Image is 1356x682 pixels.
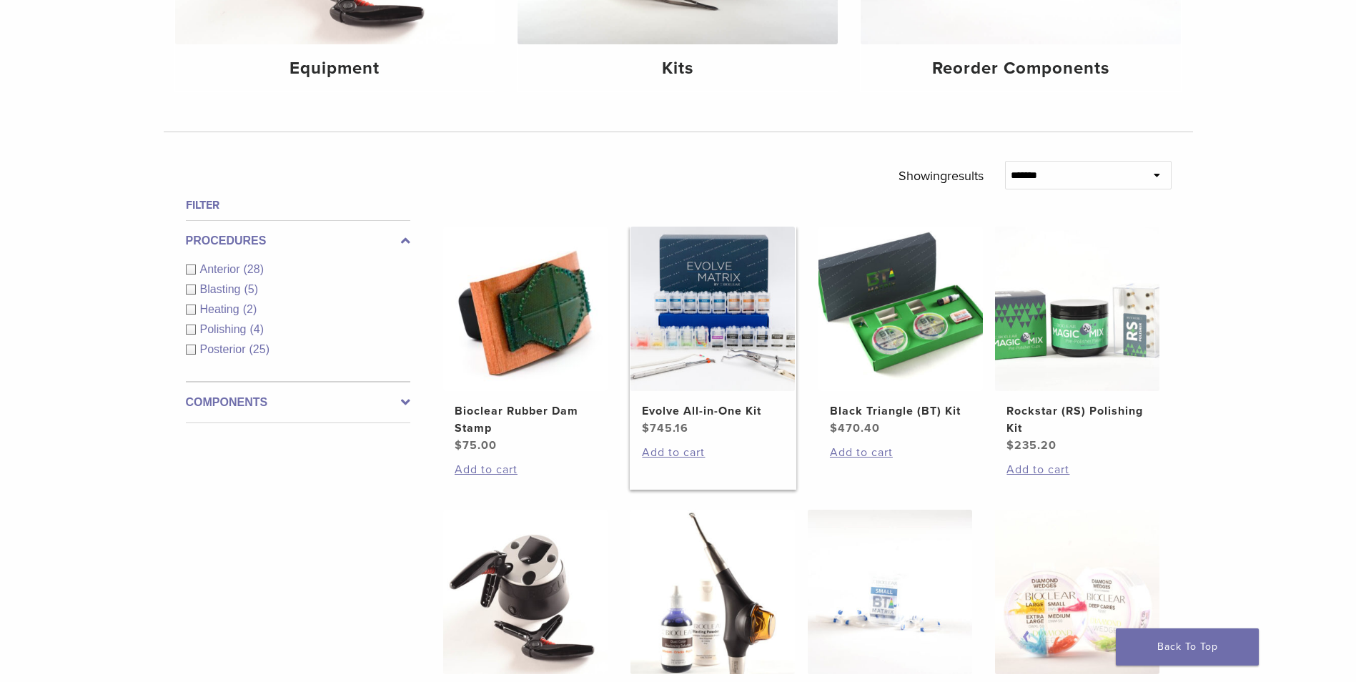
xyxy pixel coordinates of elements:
[899,161,984,191] p: Showing results
[1006,438,1014,453] span: $
[642,421,650,435] span: $
[995,510,1159,674] img: Diamond Wedge Kits
[630,510,795,674] img: Blaster Kit
[200,283,244,295] span: Blasting
[200,323,250,335] span: Polishing
[186,232,410,249] label: Procedures
[200,303,243,315] span: Heating
[630,227,796,437] a: Evolve All-in-One KitEvolve All-in-One Kit $745.16
[244,263,264,275] span: (28)
[995,227,1159,391] img: Rockstar (RS) Polishing Kit
[818,227,983,391] img: Black Triangle (BT) Kit
[872,56,1169,81] h4: Reorder Components
[442,227,609,454] a: Bioclear Rubber Dam StampBioclear Rubber Dam Stamp $75.00
[455,461,596,478] a: Add to cart: “Bioclear Rubber Dam Stamp”
[830,421,880,435] bdi: 470.40
[642,402,783,420] h2: Evolve All-in-One Kit
[1116,628,1259,666] a: Back To Top
[1006,402,1148,437] h2: Rockstar (RS) Polishing Kit
[455,438,497,453] bdi: 75.00
[186,197,410,214] h4: Filter
[243,303,257,315] span: (2)
[1006,461,1148,478] a: Add to cart: “Rockstar (RS) Polishing Kit”
[630,227,795,391] img: Evolve All-in-One Kit
[830,402,971,420] h2: Black Triangle (BT) Kit
[455,402,596,437] h2: Bioclear Rubber Dam Stamp
[443,510,608,674] img: HeatSync Kit
[249,343,269,355] span: (25)
[244,283,258,295] span: (5)
[994,227,1161,454] a: Rockstar (RS) Polishing KitRockstar (RS) Polishing Kit $235.20
[200,263,244,275] span: Anterior
[443,227,608,391] img: Bioclear Rubber Dam Stamp
[818,227,984,437] a: Black Triangle (BT) KitBlack Triangle (BT) Kit $470.40
[642,444,783,461] a: Add to cart: “Evolve All-in-One Kit”
[830,421,838,435] span: $
[529,56,826,81] h4: Kits
[249,323,264,335] span: (4)
[808,510,972,674] img: BT Matrix Series
[187,56,484,81] h4: Equipment
[200,343,249,355] span: Posterior
[186,394,410,411] label: Components
[1006,438,1056,453] bdi: 235.20
[642,421,688,435] bdi: 745.16
[455,438,462,453] span: $
[830,444,971,461] a: Add to cart: “Black Triangle (BT) Kit”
